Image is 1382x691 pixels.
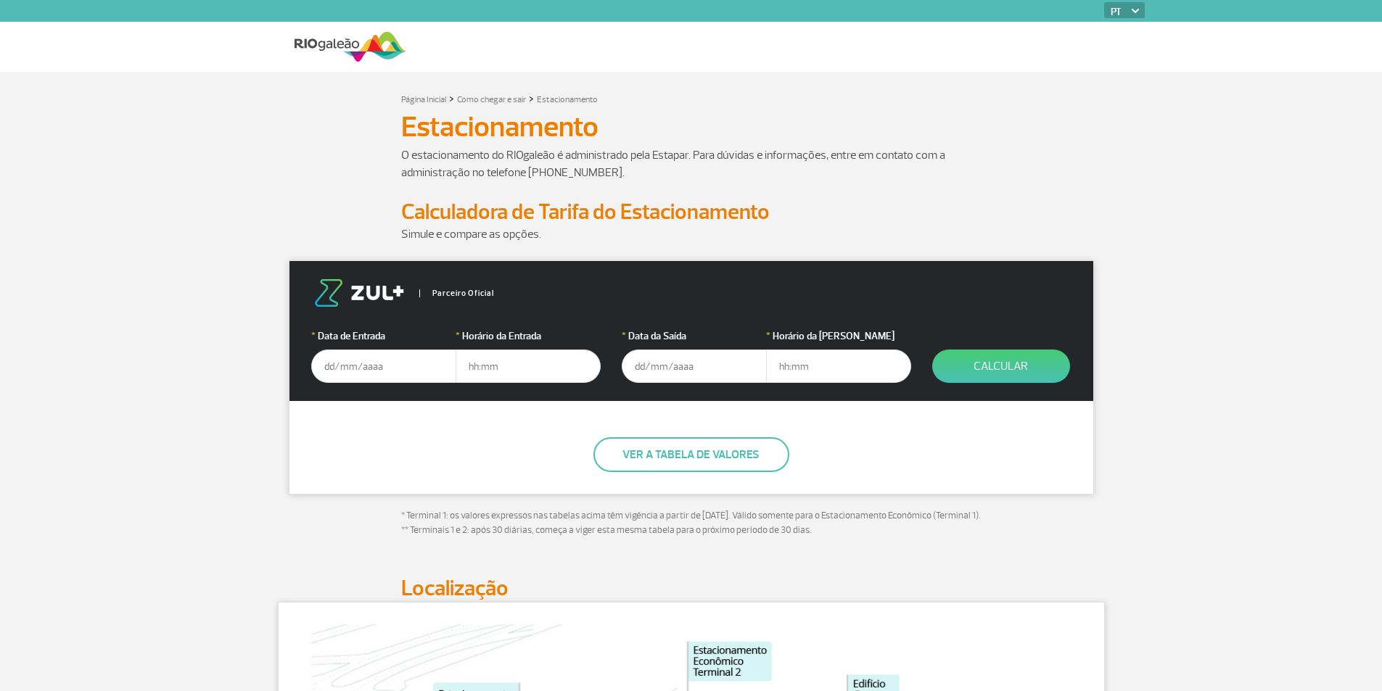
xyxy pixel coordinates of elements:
[401,94,446,105] a: Página Inicial
[529,90,534,107] a: >
[456,328,601,344] label: Horário da Entrada
[449,90,454,107] a: >
[311,328,456,344] label: Data de Entrada
[401,199,982,225] h2: Calculadora de Tarifa do Estacionamento
[401,509,982,537] p: * Terminal 1: os valores expressos nas tabelas acima têm vigência a partir de [DATE]. Válido some...
[401,146,982,181] p: O estacionamento do RIOgaleão é administrado pela Estapar. Para dúvidas e informações, entre em c...
[419,289,494,297] span: Parceiro Oficial
[932,349,1070,383] button: Calcular
[766,349,911,383] input: hh:mm
[311,279,407,307] img: logo-zul.png
[401,225,982,243] p: Simule e compare as opções.
[401,115,982,139] h1: Estacionamento
[593,437,789,472] button: Ver a tabela de valores
[537,94,598,105] a: Estacionamento
[622,349,767,383] input: dd/mm/aaaa
[311,349,456,383] input: dd/mm/aaaa
[456,349,601,383] input: hh:mm
[401,575,982,602] h2: Localização
[457,94,526,105] a: Como chegar e sair
[622,328,767,344] label: Data da Saída
[766,328,911,344] label: Horário da [PERSON_NAME]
